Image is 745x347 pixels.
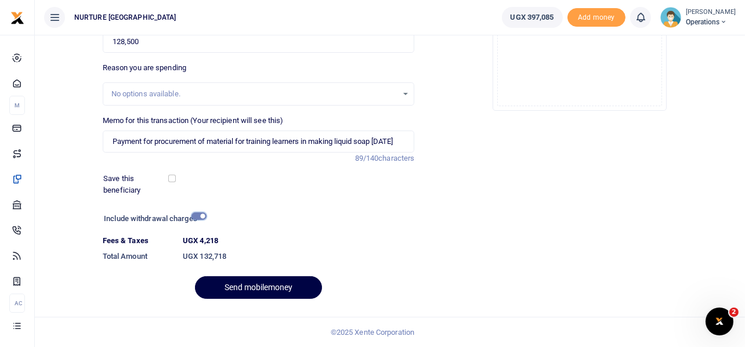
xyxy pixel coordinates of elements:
h6: UGX 132,718 [183,252,414,261]
div: No options available. [111,88,398,100]
input: Enter extra information [103,131,415,153]
h6: Total Amount [103,252,173,261]
li: Ac [9,294,25,313]
a: UGX 397,085 [502,7,563,28]
label: UGX 4,218 [183,235,218,247]
li: Wallet ballance [497,7,567,28]
label: Save this beneficiary [103,173,171,196]
img: logo-small [10,11,24,25]
small: [PERSON_NAME] [686,8,736,17]
span: Add money [567,8,625,27]
label: Reason you are spending [103,62,186,74]
img: profile-user [660,7,681,28]
span: NURTURE [GEOGRAPHIC_DATA] [70,12,181,23]
label: Memo for this transaction (Your recipient will see this) [103,115,284,126]
span: Operations [686,17,736,27]
dt: Fees & Taxes [98,235,178,247]
a: profile-user [PERSON_NAME] Operations [660,7,736,28]
li: Toup your wallet [567,8,625,27]
button: Send mobilemoney [195,276,322,299]
span: 89/140 [355,154,379,162]
h6: Include withdrawal charges [104,214,201,223]
a: Add money [567,12,625,21]
span: 2 [729,308,739,317]
input: UGX [103,31,415,53]
iframe: Intercom live chat [706,308,733,335]
a: logo-small logo-large logo-large [10,13,24,21]
li: M [9,96,25,115]
span: UGX 397,085 [511,12,554,23]
span: characters [378,154,414,162]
